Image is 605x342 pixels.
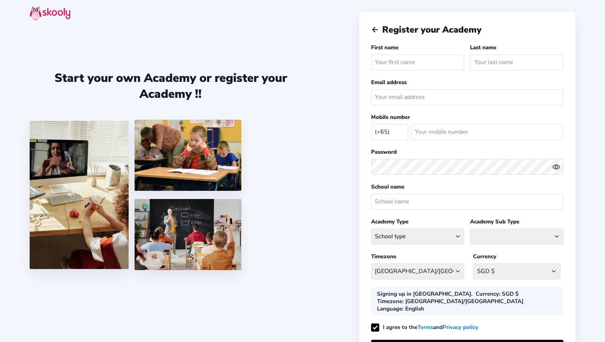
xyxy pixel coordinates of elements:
label: I agree to the and [371,323,478,331]
input: Your mobile number [411,124,563,140]
a: Terms [417,323,433,332]
label: Academy Type [371,218,409,225]
img: 5.png [135,199,241,270]
b: Language [377,305,402,312]
label: First name [371,44,399,51]
input: Your last name [470,54,563,70]
ion-icon: eye outline [552,163,560,171]
span: Register your Academy [382,24,482,36]
img: 4.png [135,120,241,191]
button: eye outlineeye off outline [552,163,563,171]
div: : English [377,305,424,312]
label: Email address [371,79,407,86]
label: Password [371,148,397,156]
div: : SGD $ [476,290,519,298]
img: skooly-logo.png [30,6,70,20]
input: Your first name [371,54,465,70]
label: Academy Sub Type [470,218,519,225]
b: Currency [476,290,499,298]
img: 1.jpg [30,121,129,269]
input: Your email address [371,89,563,105]
label: Last name [470,44,496,51]
div: Start your own Academy or register your Academy !! [30,70,312,102]
input: School name [371,194,563,210]
b: Timezone [377,298,402,305]
button: arrow back outline [371,26,379,34]
a: Privacy policy [443,323,478,332]
div: Signing up in [GEOGRAPHIC_DATA]. [377,290,473,298]
label: School name [371,183,404,190]
div: : [GEOGRAPHIC_DATA]/[GEOGRAPHIC_DATA] [377,298,523,305]
label: Mobile number [371,113,410,121]
label: Timezone [371,253,396,260]
label: Currency [473,253,496,260]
